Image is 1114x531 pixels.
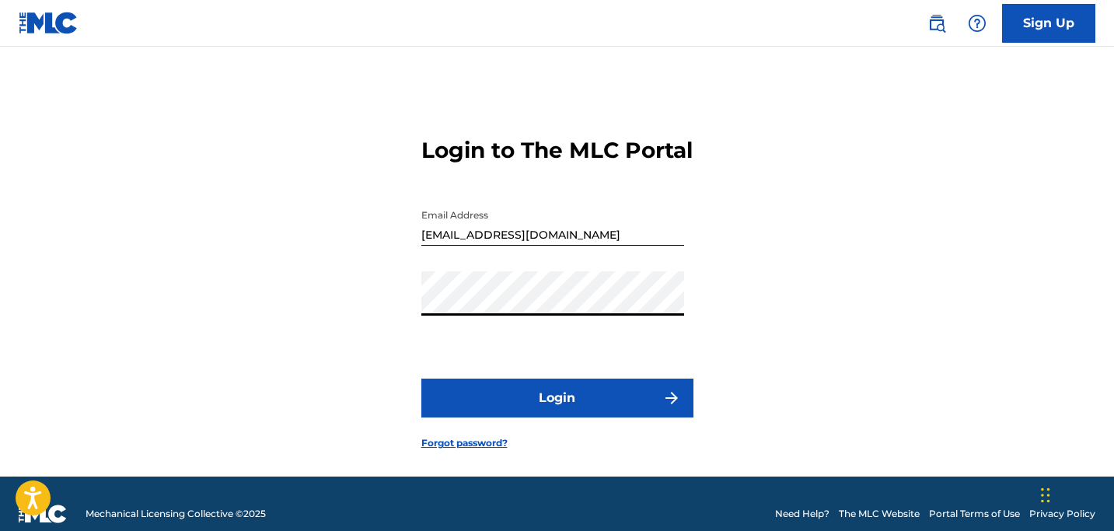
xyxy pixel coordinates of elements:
[19,12,79,34] img: MLC Logo
[421,379,693,417] button: Login
[921,8,952,39] a: Public Search
[19,505,67,523] img: logo
[775,507,829,521] a: Need Help?
[927,14,946,33] img: search
[1029,507,1095,521] a: Privacy Policy
[662,389,681,407] img: f7272a7cc735f4ea7f67.svg
[1002,4,1095,43] a: Sign Up
[962,8,993,39] div: Help
[421,436,508,450] a: Forgot password?
[86,507,266,521] span: Mechanical Licensing Collective © 2025
[929,507,1020,521] a: Portal Terms of Use
[1036,456,1114,531] iframe: Chat Widget
[839,507,920,521] a: The MLC Website
[421,137,693,164] h3: Login to The MLC Portal
[968,14,987,33] img: help
[1041,472,1050,519] div: Drag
